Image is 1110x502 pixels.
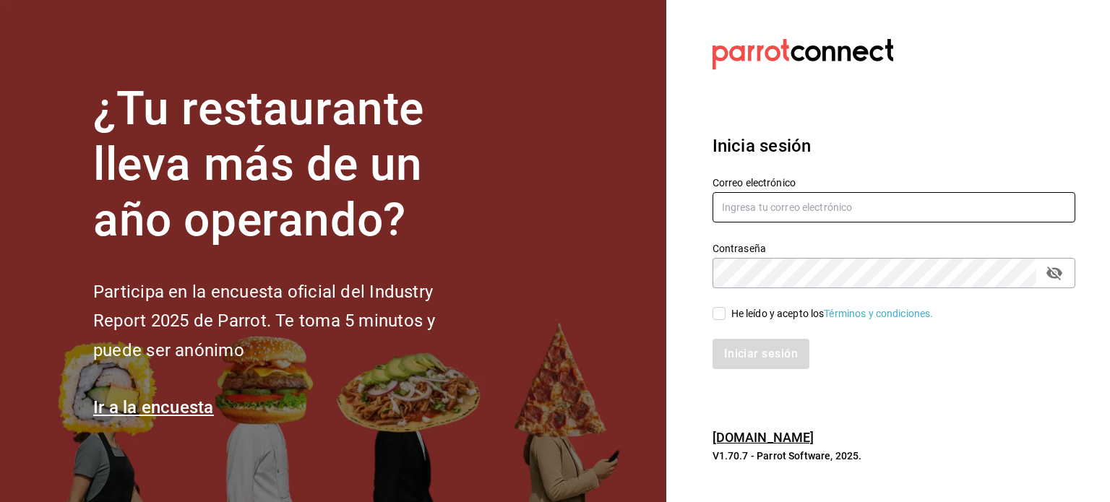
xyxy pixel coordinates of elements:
label: Correo electrónico [713,178,1075,188]
a: Términos y condiciones. [824,308,933,319]
label: Contraseña [713,243,1075,254]
div: He leído y acepto los [731,306,934,321]
a: [DOMAIN_NAME] [713,430,814,445]
button: passwordField [1042,261,1067,285]
h1: ¿Tu restaurante lleva más de un año operando? [93,82,483,248]
input: Ingresa tu correo electrónico [713,192,1075,222]
h3: Inicia sesión [713,133,1075,159]
p: V1.70.7 - Parrot Software, 2025. [713,449,1075,463]
a: Ir a la encuesta [93,397,214,417]
h2: Participa en la encuesta oficial del Industry Report 2025 de Parrot. Te toma 5 minutos y puede se... [93,277,483,365]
